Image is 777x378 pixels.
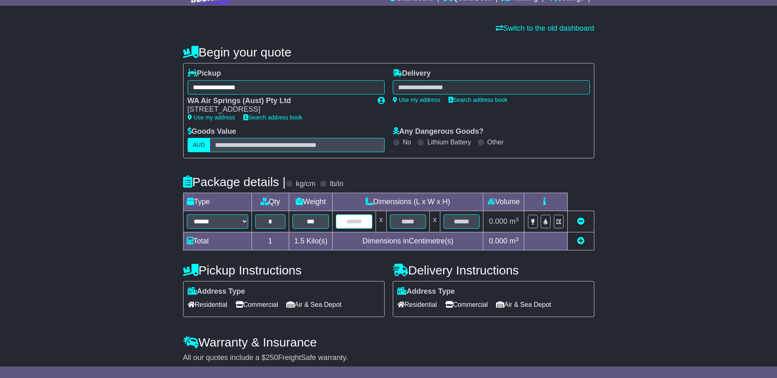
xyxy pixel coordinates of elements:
span: Residential [397,298,437,311]
td: x [430,211,440,232]
label: Delivery [393,69,431,78]
a: Add new item [577,237,584,245]
td: Dimensions in Centimetre(s) [333,232,483,250]
span: 0.000 [489,237,507,245]
label: Other [487,138,504,146]
h4: Delivery Instructions [393,263,594,277]
label: AUD [188,138,211,152]
sup: 3 [516,236,519,242]
label: Address Type [397,287,455,296]
label: Lithium Battery [427,138,471,146]
label: Any Dangerous Goods? [393,127,484,136]
td: Weight [289,193,333,211]
span: Commercial [445,298,488,311]
td: Type [183,193,251,211]
label: No [403,138,411,146]
sup: 3 [516,216,519,223]
span: m [510,237,519,245]
span: Air & Sea Depot [286,298,342,311]
h4: Begin your quote [183,45,594,59]
td: 1 [251,232,289,250]
label: Address Type [188,287,245,296]
span: 0.000 [489,217,507,225]
span: 1.5 [294,237,304,245]
span: Commercial [236,298,278,311]
a: Remove this item [577,217,584,225]
h4: Warranty & Insurance [183,335,594,349]
label: lb/in [330,180,343,189]
span: Air & Sea Depot [496,298,551,311]
h4: Package details | [183,175,286,189]
div: [STREET_ADDRESS] [188,105,369,114]
a: Use my address [393,97,440,103]
td: Volume [483,193,524,211]
a: Search address book [243,114,302,121]
span: m [510,217,519,225]
div: All our quotes include a $ FreightSafe warranty. [183,353,594,362]
span: 250 [266,353,278,362]
h4: Pickup Instructions [183,263,385,277]
td: Dimensions (L x W x H) [333,193,483,211]
td: Total [183,232,251,250]
a: Search address book [449,97,507,103]
a: Use my address [188,114,235,121]
label: Pickup [188,69,221,78]
div: WA Air Springs (Aust) Pty Ltd [188,97,369,106]
a: Switch to the old dashboard [496,24,594,32]
label: Goods Value [188,127,236,136]
td: Kilo(s) [289,232,333,250]
label: kg/cm [296,180,315,189]
span: Residential [188,298,227,311]
td: x [376,211,386,232]
td: Qty [251,193,289,211]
